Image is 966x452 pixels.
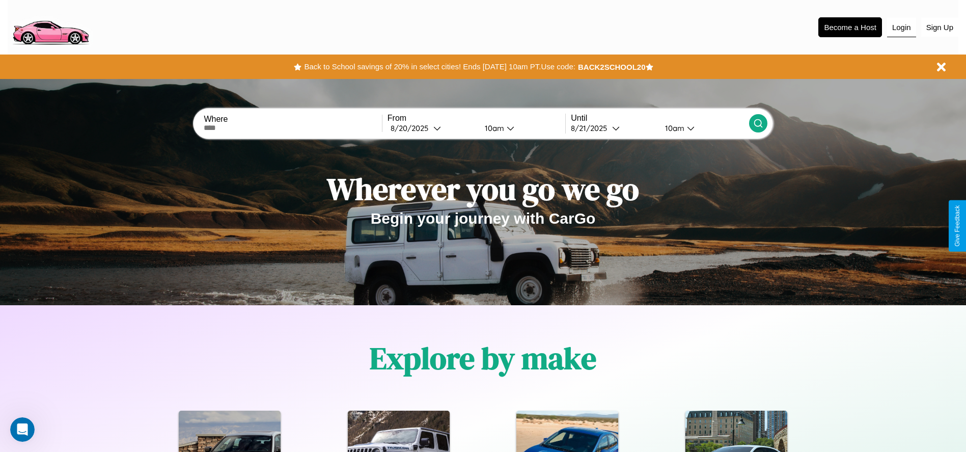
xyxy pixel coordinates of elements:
button: 10am [657,123,749,134]
label: Where [204,115,381,124]
button: Login [887,18,916,37]
h1: Explore by make [370,337,596,379]
div: Give Feedback [954,205,961,247]
iframe: Intercom live chat [10,417,35,442]
div: 8 / 21 / 2025 [571,123,612,133]
button: Back to School savings of 20% in select cities! Ends [DATE] 10am PT.Use code: [301,60,577,74]
button: Become a Host [818,17,882,37]
button: Sign Up [921,18,958,37]
div: 8 / 20 / 2025 [391,123,433,133]
button: 8/20/2025 [388,123,477,134]
img: logo [8,5,93,47]
b: BACK2SCHOOL20 [578,63,646,71]
div: 10am [480,123,507,133]
label: From [388,114,565,123]
label: Until [571,114,749,123]
button: 10am [477,123,566,134]
div: 10am [660,123,687,133]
